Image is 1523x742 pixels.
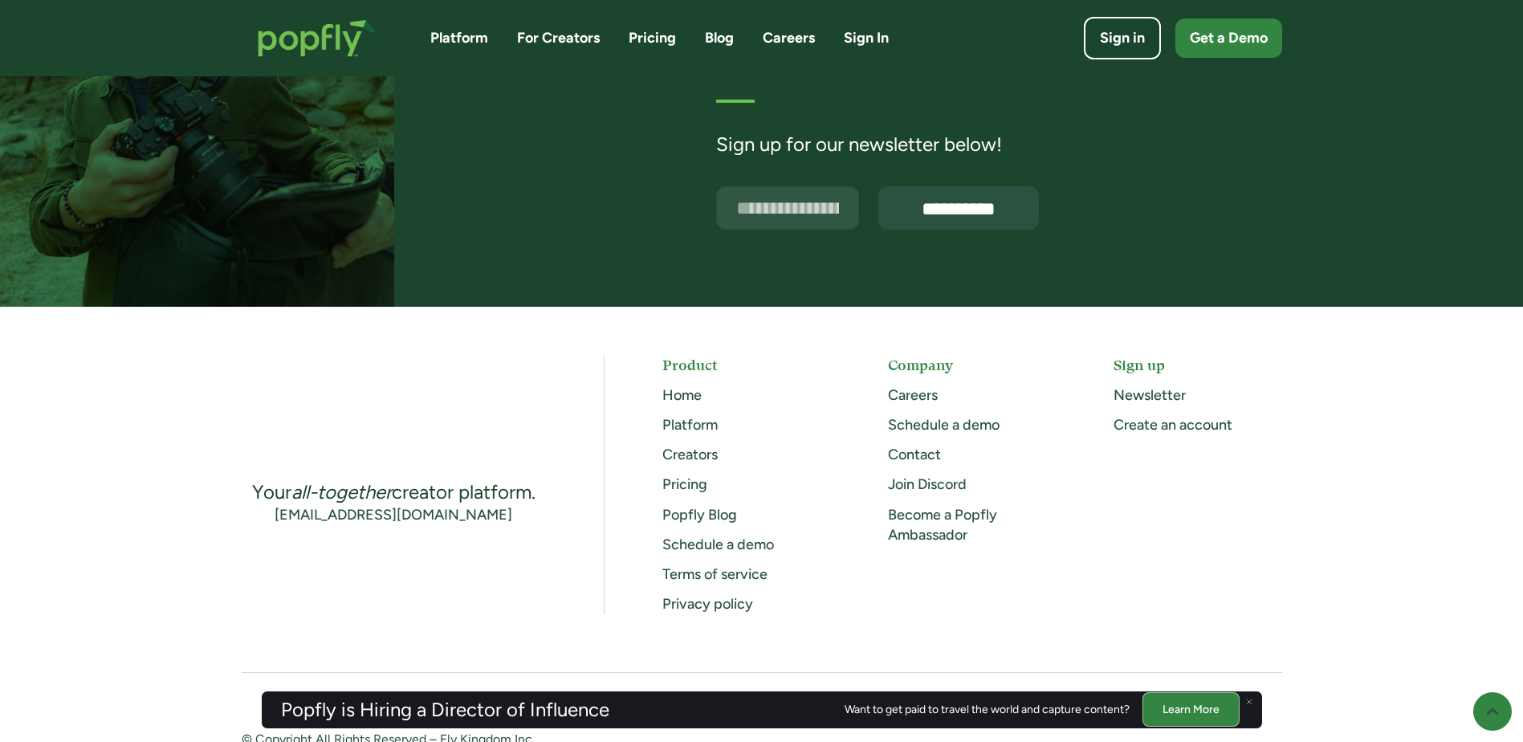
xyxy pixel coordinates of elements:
[705,28,734,48] a: Blog
[716,132,1201,157] div: Sign up for our newsletter below!
[662,355,830,375] h5: Product
[888,386,938,404] a: Careers
[629,28,676,48] a: Pricing
[662,565,768,583] a: Terms of service
[1175,18,1282,58] a: Get a Demo
[888,355,1056,375] h5: Company
[517,28,600,48] a: For Creators
[844,28,889,48] a: Sign In
[291,480,392,503] em: all-together
[662,416,718,434] a: Platform
[763,28,815,48] a: Careers
[662,386,702,404] a: Home
[275,505,512,525] a: [EMAIL_ADDRESS][DOMAIN_NAME]
[1190,28,1268,48] div: Get a Demo
[1114,355,1281,375] h5: Sign up
[1114,386,1186,404] a: Newsletter
[281,700,609,720] h3: Popfly is Hiring a Director of Influence
[888,446,941,463] a: Contact
[252,479,535,505] div: Your creator platform.
[430,28,488,48] a: Platform
[242,3,392,73] a: home
[662,595,753,613] a: Privacy policy
[662,506,737,524] a: Popfly Blog
[1084,17,1161,59] a: Sign in
[888,416,1000,434] a: Schedule a demo
[662,475,707,493] a: Pricing
[1142,692,1240,727] a: Learn More
[888,506,997,544] a: Become a Popfly Ambassador
[1114,416,1232,434] a: Create an account
[662,536,774,553] a: Schedule a demo
[1100,28,1145,48] div: Sign in
[716,186,1201,230] form: Email Form
[845,703,1130,716] div: Want to get paid to travel the world and capture content?
[662,446,718,463] a: Creators
[888,475,967,493] a: Join Discord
